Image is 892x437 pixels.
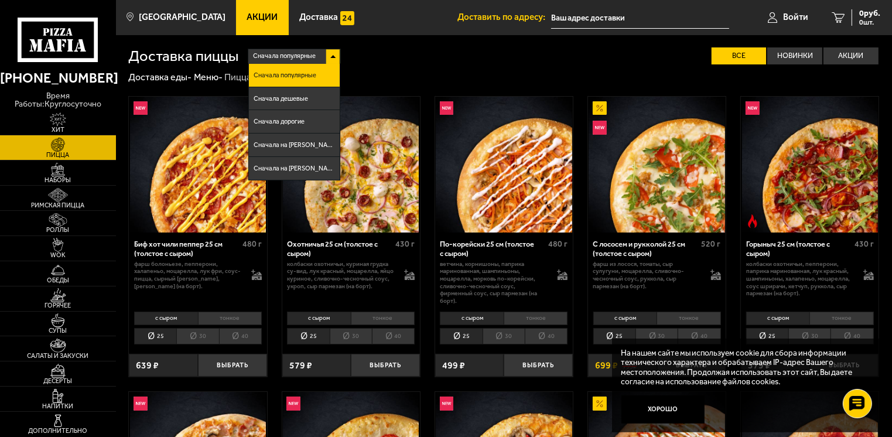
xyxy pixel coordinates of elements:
li: тонкое [657,312,720,325]
img: Акционный [593,397,607,411]
li: 30 [176,328,218,344]
span: 579 ₽ [289,361,312,370]
p: фарш из лосося, томаты, сыр сулугуни, моцарелла, сливочно-чесночный соус, руккола, сыр пармезан (... [593,261,701,291]
a: НовинкаБиф хот чили пеппер 25 см (толстое с сыром) [129,97,266,233]
span: Войти [783,13,808,22]
a: НовинкаОхотничья 25 см (толстое с сыром) [282,97,420,233]
img: Новинка [746,101,760,115]
li: 25 [134,328,176,344]
img: Новинка [593,121,607,135]
span: 430 г [395,239,415,249]
span: Акции [247,13,278,22]
button: Выбрать [351,354,420,377]
li: 40 [219,328,262,344]
li: 25 [593,328,635,344]
img: Горыныч 25 см (толстое с сыром) [742,97,878,233]
label: Все [712,47,767,64]
span: 430 г [855,239,874,249]
button: Выбрать [198,354,267,377]
button: Выбрать [504,354,573,377]
img: Акционный [593,101,607,115]
span: Сначала на [PERSON_NAME] [254,142,335,148]
li: с сыром [746,312,809,325]
li: 30 [788,328,831,344]
li: 25 [287,328,329,344]
p: На нашем сайте мы используем cookie для сбора информации технического характера и обрабатываем IP... [621,348,863,387]
span: Сначала на [PERSON_NAME] [254,165,335,172]
li: 30 [483,328,525,344]
li: с сыром [440,312,503,325]
span: 480 г [548,239,568,249]
span: [GEOGRAPHIC_DATA] [139,13,225,22]
span: Сначала популярные [253,47,316,65]
li: с сыром [593,312,657,325]
p: ветчина, корнишоны, паприка маринованная, шампиньоны, моцарелла, морковь по-корейски, сливочно-че... [440,261,548,305]
span: Доставить по адресу: [457,13,551,22]
img: Новинка [286,397,300,411]
img: 15daf4d41897b9f0e9f617042186c801.svg [340,11,354,25]
p: колбаски охотничьи, куриная грудка су-вид, лук красный, моцарелла, яйцо куриное, сливочно-чесночн... [287,261,395,291]
li: 30 [330,328,372,344]
div: По-корейски 25 см (толстое с сыром) [440,240,545,257]
a: НовинкаПо-корейски 25 см (толстое с сыром) [435,97,573,233]
div: С лососем и рукколой 25 см (толстое с сыром) [593,240,699,257]
li: с сыром [287,312,350,325]
img: Охотничья 25 см (толстое с сыром) [283,97,419,233]
span: 699 ₽ [595,361,618,370]
li: тонкое [504,312,568,325]
img: Новинка [134,397,148,411]
a: Меню- [194,71,223,83]
img: Биф хот чили пеппер 25 см (толстое с сыром) [130,97,266,233]
li: тонкое [198,312,262,325]
label: Акции [823,47,879,64]
li: с сыром [134,312,197,325]
div: Горыныч 25 см (толстое с сыром) [746,240,852,257]
span: Сначала дорогие [254,118,305,125]
img: С лососем и рукколой 25 см (толстое с сыром) [589,97,724,233]
img: По-корейски 25 см (толстое с сыром) [436,97,572,233]
span: 0 шт. [859,19,880,26]
li: 25 [746,328,788,344]
li: 40 [831,328,873,344]
img: Новинка [440,101,454,115]
h1: Доставка пиццы [128,49,238,63]
div: Охотничья 25 см (толстое с сыром) [287,240,392,257]
span: Доставка [299,13,338,22]
li: 40 [372,328,415,344]
span: 480 г [242,239,262,249]
div: Пицца [224,71,251,84]
img: Острое блюдо [746,214,760,228]
li: 40 [678,328,720,344]
div: Биф хот чили пеппер 25 см (толстое с сыром) [134,240,240,257]
a: Доставка еды- [128,71,192,83]
li: 25 [440,328,482,344]
button: Хорошо [621,395,705,424]
p: фарш болоньезе, пепперони, халапеньо, моцарелла, лук фри, соус-пицца, сырный [PERSON_NAME], [PERS... [134,261,242,291]
a: НовинкаОстрое блюдоГорыныч 25 см (толстое с сыром) [741,97,879,233]
a: АкционныйНовинкаС лососем и рукколой 25 см (толстое с сыром) [588,97,726,233]
label: Новинки [767,47,822,64]
li: 30 [635,328,678,344]
span: Сначала популярные [254,72,316,78]
p: колбаски Охотничьи, пепперони, паприка маринованная, лук красный, шампиньоны, халапеньо, моцарелл... [746,261,854,298]
span: 499 ₽ [442,361,465,370]
li: тонкое [809,312,873,325]
span: 0 руб. [859,9,880,18]
input: Ваш адрес доставки [551,7,730,29]
img: Новинка [134,101,148,115]
span: Сначала дешевые [254,95,308,102]
li: 40 [525,328,568,344]
span: 520 г [702,239,721,249]
li: тонкое [351,312,415,325]
img: Новинка [440,397,454,411]
span: 639 ₽ [136,361,159,370]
